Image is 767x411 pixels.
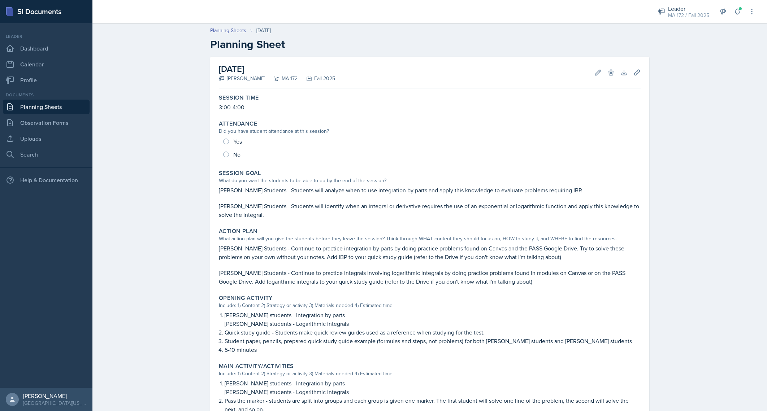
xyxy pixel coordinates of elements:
[3,100,90,114] a: Planning Sheets
[210,27,246,34] a: Planning Sheets
[668,12,709,19] div: MA 172 / Fall 2025
[219,228,257,235] label: Action Plan
[3,41,90,56] a: Dashboard
[3,73,90,87] a: Profile
[298,75,335,82] div: Fall 2025
[219,370,641,377] div: Include: 1) Content 2) Strategy or activity 3) Materials needed 4) Estimated time
[3,115,90,130] a: Observation Forms
[219,202,641,219] p: [PERSON_NAME] Students - Students will identify when an integral or derivative requires the use o...
[219,177,641,184] div: What do you want the students to be able to do by the end of the session?
[3,131,90,146] a: Uploads
[23,399,87,407] div: [GEOGRAPHIC_DATA][US_STATE] in [GEOGRAPHIC_DATA]
[225,337,641,345] p: Student paper, pencils, prepared quick study guide example (formulas and steps, not problems) for...
[219,127,641,135] div: Did you have student attendance at this session?
[219,235,641,242] div: What action plan will you give the students before they leave the session? Think through WHAT con...
[225,388,641,396] p: [PERSON_NAME] students - Logarithmic integrals
[225,379,641,388] p: [PERSON_NAME] students - Integration by parts
[265,75,298,82] div: MA 172
[219,268,641,286] p: [PERSON_NAME] Students - Continue to practice integrals involving logarithmic integrals by doing ...
[219,103,641,112] p: 3:00-4:00
[225,328,641,337] p: Quick study guide - Students make quick review guides used as a reference when studying for the t...
[219,120,257,127] label: Attendance
[225,345,641,354] p: 5-10 minutes
[225,319,641,328] p: [PERSON_NAME] students - Logarithmic integrals
[219,363,294,370] label: Main Activity/Activities
[219,94,259,101] label: Session Time
[256,27,271,34] div: [DATE]
[210,38,649,51] h2: Planning Sheet
[3,92,90,98] div: Documents
[219,170,261,177] label: Session Goal
[219,302,641,309] div: Include: 1) Content 2) Strategy or activity 3) Materials needed 4) Estimated time
[219,75,265,82] div: [PERSON_NAME]
[3,147,90,162] a: Search
[3,33,90,40] div: Leader
[668,4,709,13] div: Leader
[225,311,641,319] p: [PERSON_NAME] students - Integration by parts
[219,62,335,75] h2: [DATE]
[3,173,90,187] div: Help & Documentation
[219,244,641,261] p: [PERSON_NAME] Students - Continue to practice integration by parts by doing practice problems fou...
[23,392,87,399] div: [PERSON_NAME]
[219,294,272,302] label: Opening Activity
[219,186,641,194] p: [PERSON_NAME] Students - Students will analyze when to use integration by parts and apply this kn...
[3,57,90,71] a: Calendar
